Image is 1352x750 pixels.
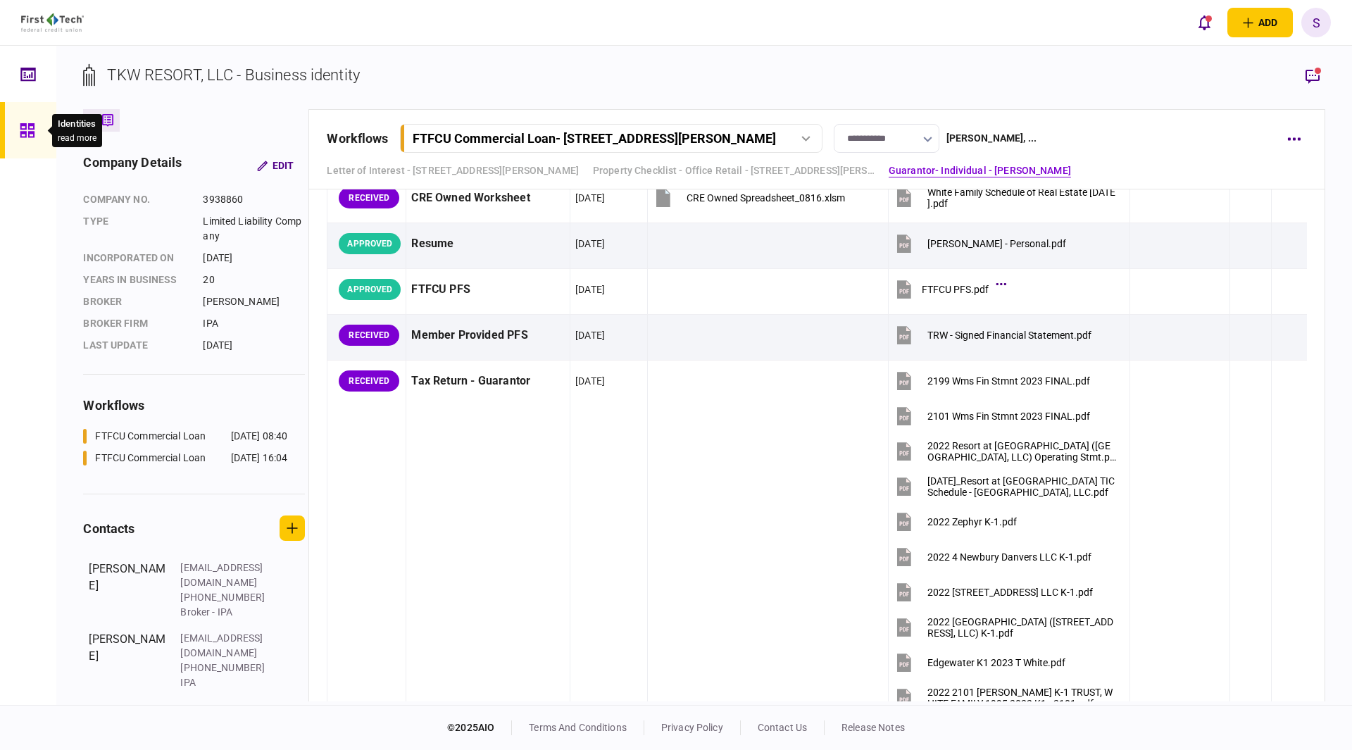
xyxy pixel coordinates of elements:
[231,429,288,444] div: [DATE] 08:40
[758,722,807,733] a: contact us
[575,191,605,205] div: [DATE]
[21,13,84,32] img: client company logo
[246,153,305,178] button: Edit
[529,722,627,733] a: terms and conditions
[83,396,305,415] div: workflows
[927,440,1117,463] div: 2022 Resort at University Park (TKW Resort, LLC) Operating Stmt.pdf
[83,316,189,331] div: broker firm
[95,429,206,444] div: FTFCU Commercial Loan
[411,365,565,397] div: Tax Return - Guarantor
[83,451,287,465] a: FTFCU Commercial Loan[DATE] 16:04
[83,192,189,207] div: company no.
[927,375,1090,387] div: 2199 Wms Fin Stmnt 2023 FINAL.pdf
[927,330,1091,341] div: TRW - Signed Financial Statement.pdf
[180,605,272,620] div: Broker - IPA
[927,411,1090,422] div: 2101 Wms Fin Stmnt 2023 FINAL.pdf
[894,682,1117,714] button: 2022 2101 Williams K-1 TRUST, WHITE FAMILY 1995 2022 K1 - 2101.pdf
[180,590,272,605] div: [PHONE_NUMBER]
[575,374,605,388] div: [DATE]
[927,687,1117,709] div: 2022 2101 Williams K-1 TRUST, WHITE FAMILY 1995 2022 K1 - 2101.pdf
[180,561,272,590] div: [EMAIL_ADDRESS][DOMAIN_NAME]
[447,720,512,735] div: © 2025 AIO
[894,647,1065,679] button: Edgewater K1 2023 T White.pdf
[339,279,401,300] div: APPROVED
[922,284,989,295] div: FTFCU PFS.pdf
[946,131,1037,146] div: [PERSON_NAME] , ...
[107,63,360,87] div: TKW RESORT, LLC - Business identity
[927,238,1066,249] div: Thomas R. White - Personal.pdf
[180,675,272,690] div: IPA
[411,320,565,351] div: Member Provided PFS
[894,436,1117,468] button: 2022 Resort at University Park (TKW Resort, LLC) Operating Stmt.pdf
[894,612,1117,644] button: 2022 Meadowbrook (2808 South Assembly Road, LLC) K-1.pdf
[203,273,305,287] div: 20
[894,365,1090,397] button: 2199 Wms Fin Stmnt 2023 FINAL.pdf
[339,370,399,392] div: RECEIVED
[894,228,1066,260] button: Thomas R. White - Personal.pdf
[575,328,605,342] div: [DATE]
[411,274,565,306] div: FTFCU PFS
[83,429,287,444] a: FTFCU Commercial Loan[DATE] 08:40
[927,187,1117,209] div: White Family Schedule of Real Estate 07-01-2025.pdf
[927,551,1091,563] div: 2022 4 Newbury Danvers LLC K-1.pdf
[575,237,605,251] div: [DATE]
[83,273,189,287] div: years in business
[58,117,96,131] div: Identities
[894,542,1091,573] button: 2022 4 Newbury Danvers LLC K-1.pdf
[58,133,96,143] button: read more
[327,129,388,148] div: workflows
[327,163,579,178] a: Letter of Interest - [STREET_ADDRESS][PERSON_NAME]
[894,274,1003,306] button: FTFCU PFS.pdf
[339,187,399,208] div: RECEIVED
[1189,8,1219,37] button: open notifications list
[231,451,288,465] div: [DATE] 16:04
[203,214,305,244] div: Limited Liability Company
[894,577,1093,608] button: 2022 7004 Perry Creek Road LLC K-1.pdf
[89,631,166,690] div: [PERSON_NAME]
[889,163,1071,178] a: Guarantor- Individual - [PERSON_NAME]
[1227,8,1293,37] button: open adding identity options
[411,228,565,260] div: Resume
[841,722,905,733] a: release notes
[95,451,206,465] div: FTFCU Commercial Loan
[203,316,305,331] div: IPA
[593,163,875,178] a: Property Checklist - Office Retail - [STREET_ADDRESS][PERSON_NAME]
[1301,8,1331,37] button: S
[83,214,189,244] div: Type
[894,471,1117,503] button: March 2024_Resort at University Park_2023 TIC Schedule - TKW Resort, LLC.pdf
[339,325,399,346] div: RECEIVED
[203,294,305,309] div: [PERSON_NAME]
[203,338,305,353] div: [DATE]
[894,506,1017,538] button: 2022 Zephyr K-1.pdf
[927,657,1065,668] div: Edgewater K1 2023 T White.pdf
[894,320,1091,351] button: TRW - Signed Financial Statement.pdf
[927,475,1117,498] div: March 2024_Resort at University Park_2023 TIC Schedule - TKW Resort, LLC.pdf
[927,516,1017,527] div: 2022 Zephyr K-1.pdf
[894,182,1117,214] button: White Family Schedule of Real Estate 07-01-2025.pdf
[89,561,166,620] div: [PERSON_NAME]
[575,282,605,296] div: [DATE]
[927,587,1093,598] div: 2022 7004 Perry Creek Road LLC K-1.pdf
[83,294,189,309] div: Broker
[894,401,1090,432] button: 2101 Wms Fin Stmnt 2023 FINAL.pdf
[927,616,1117,639] div: 2022 Meadowbrook (2808 South Assembly Road, LLC) K-1.pdf
[203,192,305,207] div: 3938860
[411,182,565,214] div: CRE Owned Worksheet
[83,519,134,538] div: contacts
[83,153,182,178] div: company details
[400,124,822,153] button: FTFCU Commercial Loan- [STREET_ADDRESS][PERSON_NAME]
[180,631,272,661] div: [EMAIL_ADDRESS][DOMAIN_NAME]
[180,661,272,675] div: [PHONE_NUMBER]
[653,182,845,214] button: CRE Owned Spreadsheet_0816.xlsm
[83,251,189,265] div: incorporated on
[687,192,845,204] div: CRE Owned Spreadsheet_0816.xlsm
[339,233,401,254] div: APPROVED
[413,131,776,146] div: FTFCU Commercial Loan - [STREET_ADDRESS][PERSON_NAME]
[661,722,723,733] a: privacy policy
[203,251,305,265] div: [DATE]
[83,338,189,353] div: last update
